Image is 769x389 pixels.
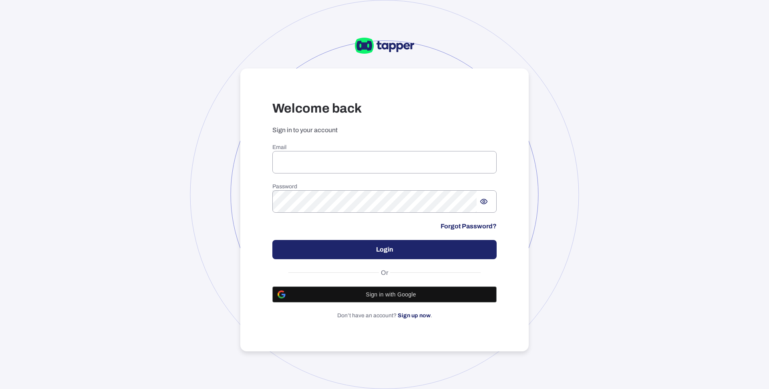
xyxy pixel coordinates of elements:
[477,194,491,209] button: Show password
[272,312,497,319] p: Don’t have an account? .
[272,286,497,302] button: Sign in with Google
[272,144,497,151] h6: Email
[272,101,497,117] h3: Welcome back
[398,312,431,318] a: Sign up now
[272,240,497,259] button: Login
[290,291,491,298] span: Sign in with Google
[379,269,391,277] span: Or
[272,126,497,134] p: Sign in to your account
[441,222,497,230] a: Forgot Password?
[272,183,497,190] h6: Password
